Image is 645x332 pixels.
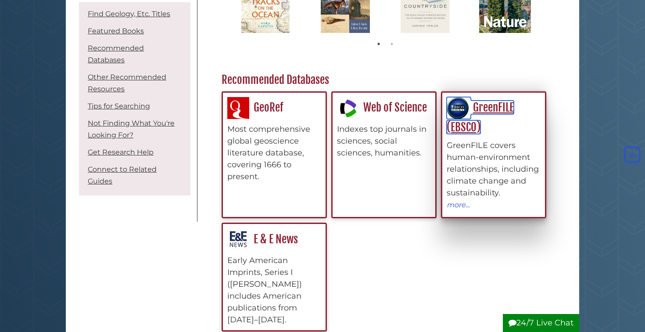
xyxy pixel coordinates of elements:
button: 24/7 Live Chat [503,314,579,332]
div: GreenFILE covers human-environment relationships, including climate change and sustainability. [447,140,541,199]
a: Back to Top [622,150,643,160]
a: Featured Books [88,27,144,35]
button: 2 of 2 [387,40,396,48]
div: Indexes top journals in sciences, social sciences, humanities. [337,123,431,159]
button: 1 of 2 [374,40,383,48]
a: GeoRef [227,101,283,114]
a: GreenFILE (EBSCO) [447,101,514,134]
a: Tips for Searching [88,102,150,110]
button: more... [447,199,470,210]
a: E & E News [227,232,298,246]
a: Recommended Databases [88,44,144,64]
a: Get Research Help [88,148,154,156]
a: Find Geology, Etc. Titles [88,10,170,18]
a: Other Recommended Resources [88,73,166,93]
div: Most comprehensive global geoscience literature database, covering 1666 to present. [227,123,321,183]
a: Web of Science [337,101,427,114]
h2: Recommended Databases [217,73,553,87]
a: Not Finding What You're Looking For? [88,119,175,139]
a: Connect to Related Guides [88,165,157,185]
div: Early American Imprints, Series I ([PERSON_NAME]) includes American publications from [DATE]–[DATE]. [227,255,321,326]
